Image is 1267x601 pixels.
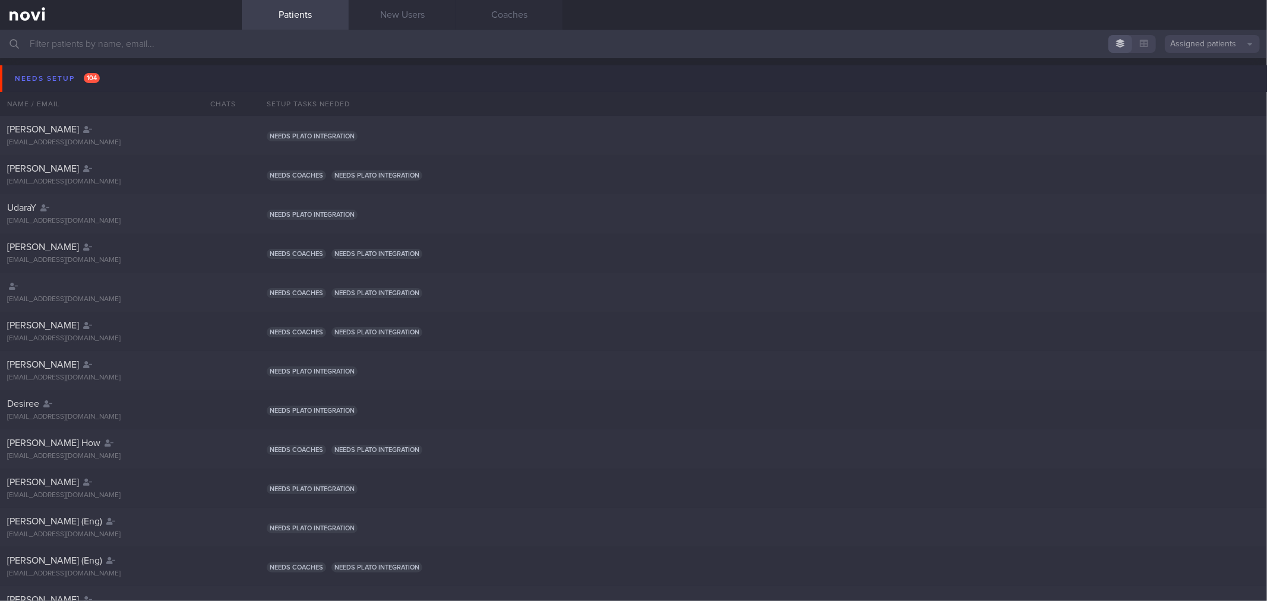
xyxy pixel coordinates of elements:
[267,131,358,141] span: Needs plato integration
[7,360,79,369] span: [PERSON_NAME]
[7,399,39,409] span: Desiree
[331,288,422,298] span: Needs plato integration
[331,249,422,259] span: Needs plato integration
[7,295,235,304] div: [EMAIL_ADDRESS][DOMAIN_NAME]
[331,327,422,337] span: Needs plato integration
[267,484,358,494] span: Needs plato integration
[7,530,235,539] div: [EMAIL_ADDRESS][DOMAIN_NAME]
[1165,35,1260,53] button: Assigned patients
[7,256,235,265] div: [EMAIL_ADDRESS][DOMAIN_NAME]
[260,92,1267,116] div: Setup tasks needed
[12,71,103,87] div: Needs setup
[7,477,79,487] span: [PERSON_NAME]
[267,210,358,220] span: Needs plato integration
[7,217,235,226] div: [EMAIL_ADDRESS][DOMAIN_NAME]
[331,562,422,572] span: Needs plato integration
[331,170,422,181] span: Needs plato integration
[7,556,102,565] span: [PERSON_NAME] (Eng)
[7,138,235,147] div: [EMAIL_ADDRESS][DOMAIN_NAME]
[267,327,326,337] span: Needs coaches
[7,178,235,186] div: [EMAIL_ADDRESS][DOMAIN_NAME]
[194,92,242,116] div: Chats
[267,366,358,377] span: Needs plato integration
[331,445,422,455] span: Needs plato integration
[7,452,235,461] div: [EMAIL_ADDRESS][DOMAIN_NAME]
[7,517,102,526] span: [PERSON_NAME] (Eng)
[7,374,235,382] div: [EMAIL_ADDRESS][DOMAIN_NAME]
[267,170,326,181] span: Needs coaches
[267,406,358,416] span: Needs plato integration
[267,288,326,298] span: Needs coaches
[7,491,235,500] div: [EMAIL_ADDRESS][DOMAIN_NAME]
[7,125,79,134] span: [PERSON_NAME]
[7,242,79,252] span: [PERSON_NAME]
[7,438,100,448] span: [PERSON_NAME] How
[84,73,100,83] span: 104
[7,164,79,173] span: [PERSON_NAME]
[7,413,235,422] div: [EMAIL_ADDRESS][DOMAIN_NAME]
[267,445,326,455] span: Needs coaches
[7,203,36,213] span: UdaraY
[7,570,235,578] div: [EMAIL_ADDRESS][DOMAIN_NAME]
[7,321,79,330] span: [PERSON_NAME]
[267,249,326,259] span: Needs coaches
[267,562,326,572] span: Needs coaches
[7,334,235,343] div: [EMAIL_ADDRESS][DOMAIN_NAME]
[267,523,358,533] span: Needs plato integration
